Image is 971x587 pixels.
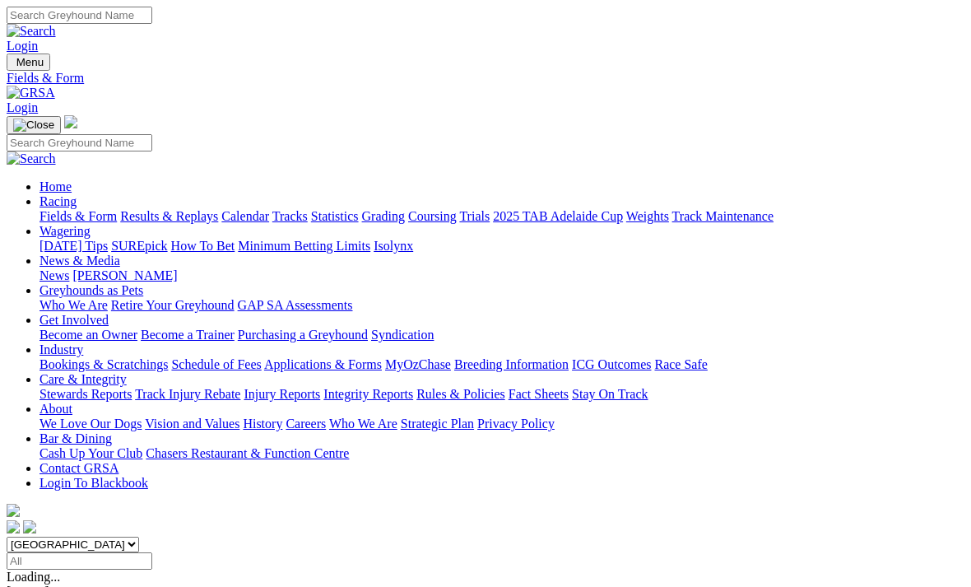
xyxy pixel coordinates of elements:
a: Privacy Policy [477,417,555,431]
a: Applications & Forms [264,357,382,371]
a: Race Safe [654,357,707,371]
a: Track Maintenance [672,209,774,223]
a: Get Involved [39,313,109,327]
a: About [39,402,72,416]
a: GAP SA Assessments [238,298,353,312]
div: Racing [39,209,964,224]
a: Purchasing a Greyhound [238,328,368,342]
a: Contact GRSA [39,461,118,475]
a: Login [7,39,38,53]
div: News & Media [39,268,964,283]
a: Become a Trainer [141,328,235,342]
img: GRSA [7,86,55,100]
a: Fields & Form [39,209,117,223]
a: Syndication [371,328,434,342]
a: Fact Sheets [509,387,569,401]
a: Trials [459,209,490,223]
img: logo-grsa-white.png [7,504,20,517]
a: Strategic Plan [401,417,474,431]
img: logo-grsa-white.png [64,115,77,128]
a: Industry [39,342,83,356]
a: Care & Integrity [39,372,127,386]
input: Search [7,134,152,151]
a: Grading [362,209,405,223]
img: Close [13,119,54,132]
img: facebook.svg [7,520,20,533]
a: Chasers Restaurant & Function Centre [146,446,349,460]
a: Who We Are [329,417,397,431]
img: Search [7,24,56,39]
a: Breeding Information [454,357,569,371]
a: History [243,417,282,431]
a: Coursing [408,209,457,223]
span: Loading... [7,570,60,584]
a: MyOzChase [385,357,451,371]
a: Results & Replays [120,209,218,223]
div: Industry [39,357,964,372]
input: Search [7,7,152,24]
div: Care & Integrity [39,387,964,402]
a: Home [39,179,72,193]
a: News [39,268,69,282]
button: Toggle navigation [7,54,50,71]
a: Tracks [272,209,308,223]
a: Fields & Form [7,71,964,86]
div: About [39,417,964,431]
a: Cash Up Your Club [39,446,142,460]
a: Wagering [39,224,91,238]
a: Bookings & Scratchings [39,357,168,371]
a: Login [7,100,38,114]
a: SUREpick [111,239,167,253]
span: Menu [16,56,44,68]
a: Who We Are [39,298,108,312]
a: Injury Reports [244,387,320,401]
a: Retire Your Greyhound [111,298,235,312]
a: Stewards Reports [39,387,132,401]
a: Statistics [311,209,359,223]
a: Rules & Policies [416,387,505,401]
a: [PERSON_NAME] [72,268,177,282]
a: Careers [286,417,326,431]
div: Get Involved [39,328,964,342]
a: Greyhounds as Pets [39,283,143,297]
input: Select date [7,552,152,570]
a: Stay On Track [572,387,648,401]
a: Bar & Dining [39,431,112,445]
a: Login To Blackbook [39,476,148,490]
a: Vision and Values [145,417,239,431]
img: Search [7,151,56,166]
a: Isolynx [374,239,413,253]
a: Integrity Reports [323,387,413,401]
a: Weights [626,209,669,223]
div: Greyhounds as Pets [39,298,964,313]
a: 2025 TAB Adelaide Cup [493,209,623,223]
a: Calendar [221,209,269,223]
div: Wagering [39,239,964,254]
a: How To Bet [171,239,235,253]
div: Bar & Dining [39,446,964,461]
a: Track Injury Rebate [135,387,240,401]
a: Racing [39,194,77,208]
a: News & Media [39,254,120,268]
a: Minimum Betting Limits [238,239,370,253]
img: twitter.svg [23,520,36,533]
a: ICG Outcomes [572,357,651,371]
a: [DATE] Tips [39,239,108,253]
a: We Love Our Dogs [39,417,142,431]
a: Become an Owner [39,328,137,342]
button: Toggle navigation [7,116,61,134]
a: Schedule of Fees [171,357,261,371]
